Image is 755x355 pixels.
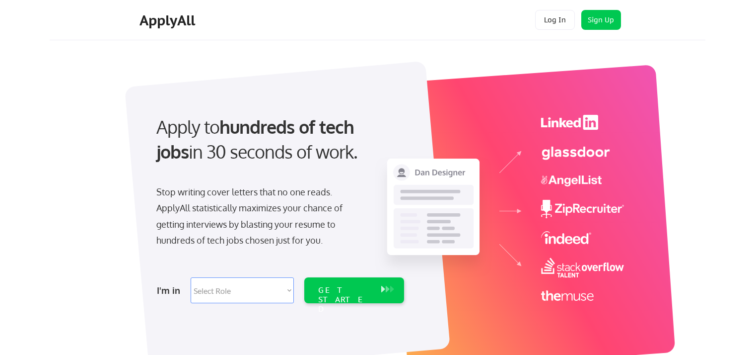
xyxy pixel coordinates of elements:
div: I'm in [157,282,185,298]
div: Stop writing cover letters that no one reads. ApplyAll statistically maximizes your chance of get... [156,184,360,249]
div: Apply to in 30 seconds of work. [156,114,400,165]
strong: hundreds of tech jobs [156,115,358,163]
div: ApplyAll [139,12,198,29]
button: Log In [535,10,575,30]
button: Sign Up [581,10,621,30]
div: GET STARTED [318,285,371,314]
